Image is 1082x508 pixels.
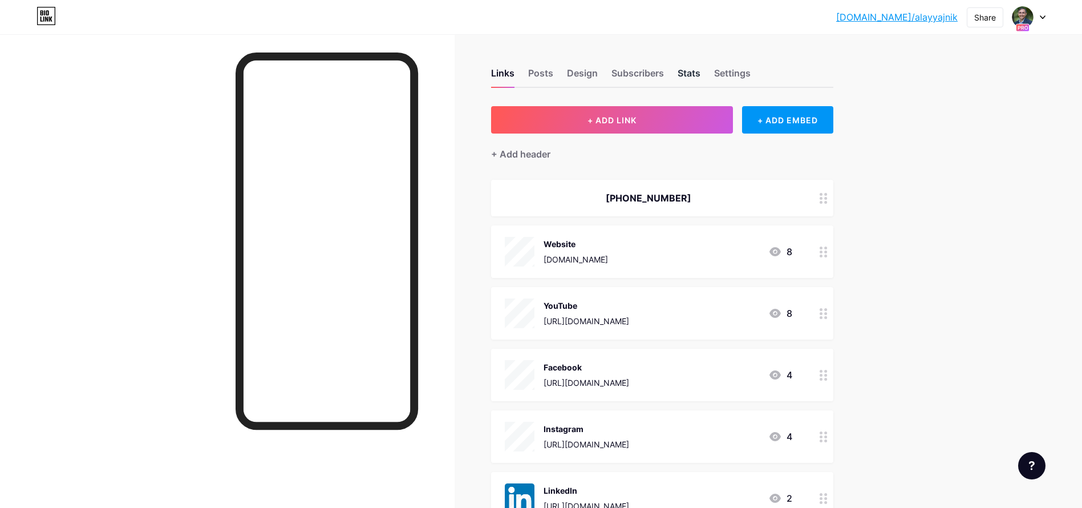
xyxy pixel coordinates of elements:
[491,106,734,134] button: + ADD LINK
[974,11,996,23] div: Share
[836,10,958,24] a: [DOMAIN_NAME]/alayyajnik
[505,191,792,205] div: [PHONE_NUMBER]
[768,368,792,382] div: 4
[544,300,629,312] div: YouTube
[491,66,514,87] div: Links
[567,66,598,87] div: Design
[528,66,553,87] div: Posts
[544,485,629,497] div: LinkedIn
[742,106,833,134] div: + ADD EMBED
[768,245,792,259] div: 8
[768,430,792,444] div: 4
[1012,6,1034,28] img: testingbilal
[491,147,550,161] div: + Add header
[587,115,637,125] span: + ADD LINK
[768,491,792,505] div: 2
[611,66,664,87] div: Subscribers
[544,315,629,327] div: [URL][DOMAIN_NAME]
[544,253,608,265] div: [DOMAIN_NAME]
[544,361,629,373] div: Facebook
[544,438,629,450] div: [URL][DOMAIN_NAME]
[544,238,608,250] div: Website
[714,66,751,87] div: Settings
[768,307,792,320] div: 8
[678,66,700,87] div: Stats
[544,377,629,389] div: [URL][DOMAIN_NAME]
[544,423,629,435] div: Instagram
